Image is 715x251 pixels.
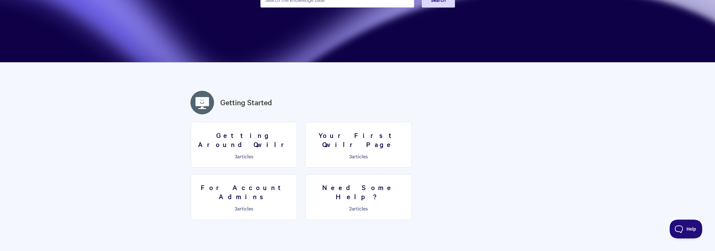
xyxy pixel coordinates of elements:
span: 3 [235,205,237,212]
a: Getting Started [220,97,272,108]
p: articles [195,153,293,159]
a: Your First Qwilr Page 3articles [305,122,412,168]
h3: Need Some Help? [309,183,408,201]
h3: Getting Around Qwilr [195,131,293,149]
span: 3 [349,153,352,160]
span: 3 [235,153,237,160]
a: Getting Around Qwilr 3articles [191,122,297,168]
h3: Your First Qwilr Page [309,131,408,149]
a: Need Some Help? 2articles [305,174,412,220]
p: articles [309,205,408,211]
h3: For Account Admins [195,183,293,201]
p: articles [309,153,408,159]
p: articles [195,205,293,211]
span: 2 [349,205,352,212]
iframe: Toggle Customer Support [670,220,702,238]
a: For Account Admins 3articles [191,174,297,220]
